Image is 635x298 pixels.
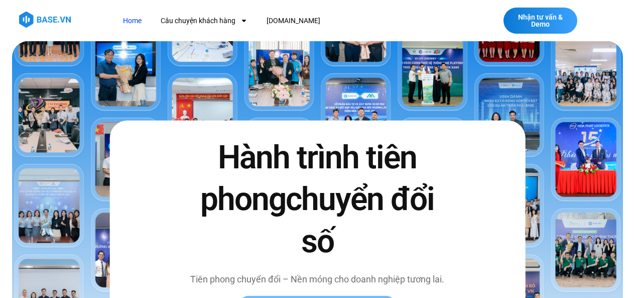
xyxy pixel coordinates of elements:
a: [DOMAIN_NAME] [259,12,328,30]
a: Nhận tư vấn & Demo [503,8,577,34]
a: Câu chuyện khách hàng [153,12,255,30]
h2: Hành trình tiên phong [187,137,448,262]
nav: Menu [115,12,453,30]
span: Nhận tư vấn & Demo [514,14,567,28]
a: Home [115,12,149,30]
p: Tiên phong chuyển đổi – Nền móng cho doanh nghiệp tương lai. [187,272,448,286]
span: chuyển đổi số [286,180,434,260]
